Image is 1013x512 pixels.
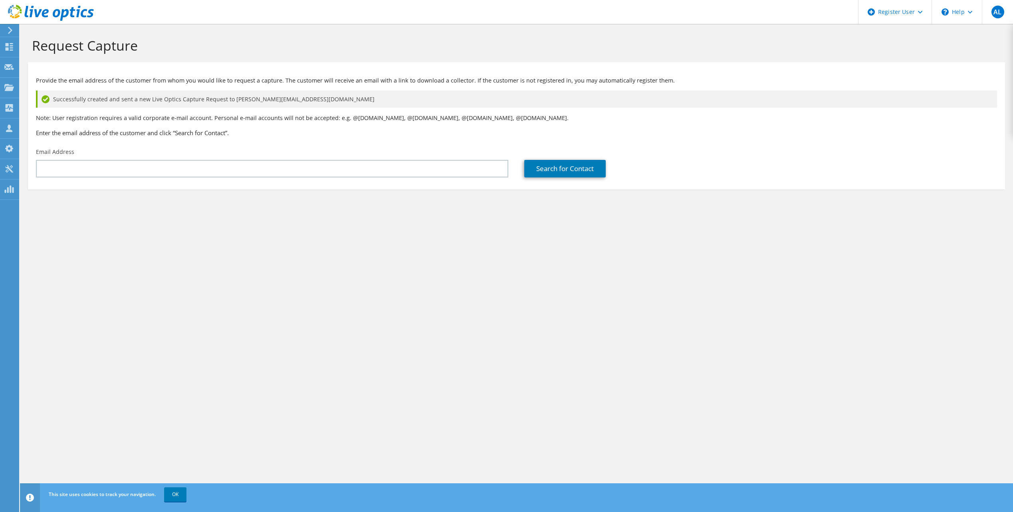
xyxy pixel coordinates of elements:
p: Note: User registration requires a valid corporate e-mail account. Personal e-mail accounts will ... [36,114,997,122]
h3: Enter the email address of the customer and click “Search for Contact”. [36,128,997,137]
span: This site uses cookies to track your navigation. [49,491,156,498]
h1: Request Capture [32,37,997,54]
span: AL [991,6,1004,18]
svg: \n [942,8,949,16]
label: Email Address [36,148,74,156]
a: OK [164,487,186,502]
span: Successfully created and sent a new Live Optics Capture Request to [PERSON_NAME][EMAIL_ADDRESS][D... [53,95,375,104]
p: Provide the email address of the customer from whom you would like to request a capture. The cust... [36,76,997,85]
a: Search for Contact [524,160,606,177]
